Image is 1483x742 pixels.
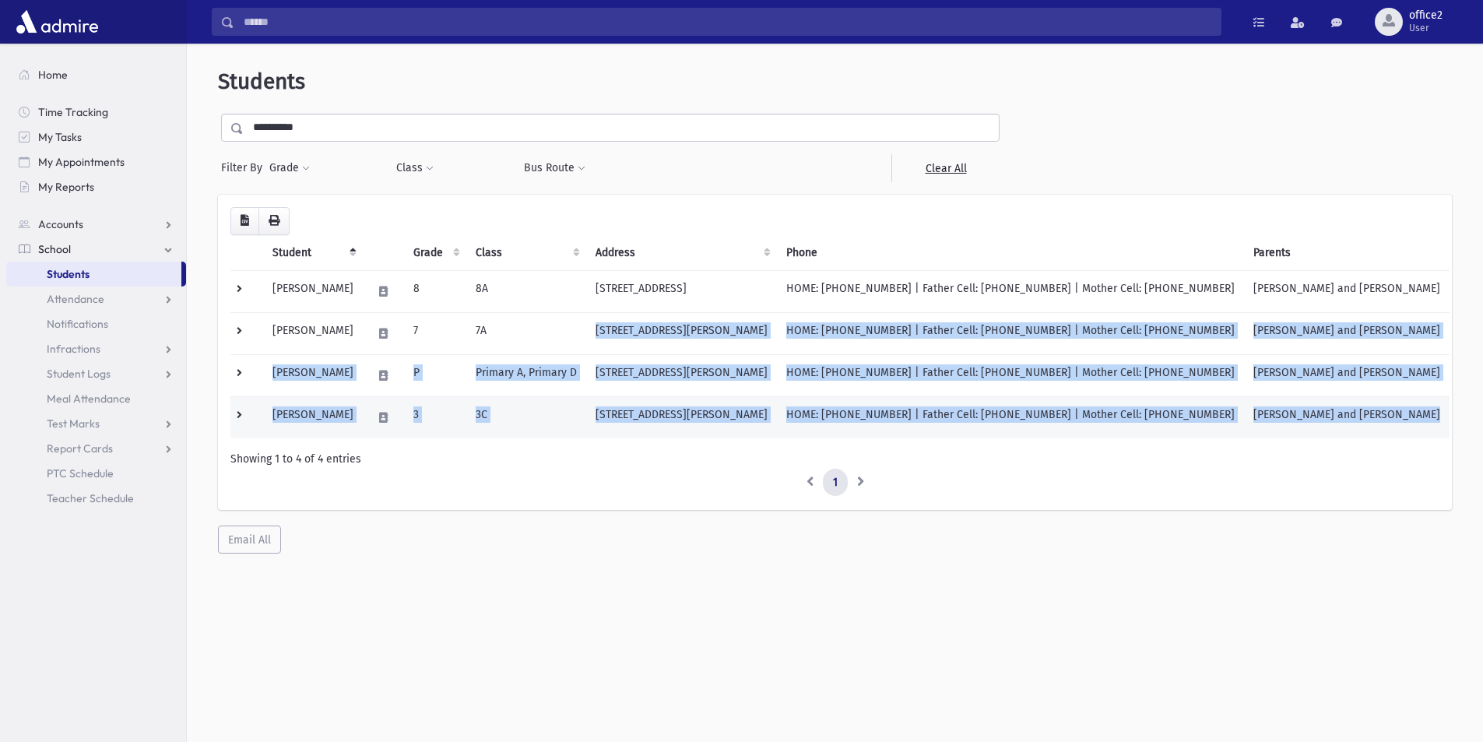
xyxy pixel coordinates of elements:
td: [PERSON_NAME] [263,354,363,396]
span: My Appointments [38,155,125,169]
a: My Appointments [6,149,186,174]
button: Grade [269,154,311,182]
td: [PERSON_NAME] [263,312,363,354]
span: Student Logs [47,367,111,381]
a: Accounts [6,212,186,237]
a: PTC Schedule [6,461,186,486]
td: Primary A, Primary D [466,354,586,396]
th: Class: activate to sort column ascending [466,235,586,271]
td: [PERSON_NAME] and [PERSON_NAME] [1244,354,1450,396]
a: Students [6,262,181,287]
a: Test Marks [6,411,186,436]
a: Time Tracking [6,100,186,125]
a: School [6,237,186,262]
a: Home [6,62,186,87]
td: HOME: [PHONE_NUMBER] | Father Cell: [PHONE_NUMBER] | Mother Cell: [PHONE_NUMBER] [777,312,1244,354]
td: 3 [404,396,466,438]
span: Accounts [38,217,83,231]
input: Search [234,8,1221,36]
a: Attendance [6,287,186,311]
th: Address: activate to sort column ascending [586,235,777,271]
td: HOME: [PHONE_NUMBER] | Father Cell: [PHONE_NUMBER] | Mother Cell: [PHONE_NUMBER] [777,270,1244,312]
a: My Reports [6,174,186,199]
td: 8 [404,270,466,312]
td: HOME: [PHONE_NUMBER] | Father Cell: [PHONE_NUMBER] | Mother Cell: [PHONE_NUMBER] [777,396,1244,438]
td: [STREET_ADDRESS] [586,270,777,312]
th: Student: activate to sort column descending [263,235,363,271]
td: P [404,354,466,396]
a: Report Cards [6,436,186,461]
button: CSV [230,207,259,235]
span: PTC Schedule [47,466,114,480]
td: [STREET_ADDRESS][PERSON_NAME] [586,354,777,396]
span: User [1409,22,1443,34]
div: Showing 1 to 4 of 4 entries [230,451,1439,467]
span: My Reports [38,180,94,194]
span: My Tasks [38,130,82,144]
a: Meal Attendance [6,386,186,411]
a: Student Logs [6,361,186,386]
td: [PERSON_NAME] [263,396,363,438]
th: Grade: activate to sort column ascending [404,235,466,271]
td: [STREET_ADDRESS][PERSON_NAME] [586,396,777,438]
button: Class [395,154,434,182]
button: Bus Route [523,154,586,182]
td: [PERSON_NAME] and [PERSON_NAME] [1244,270,1450,312]
span: Home [38,68,68,82]
td: 7 [404,312,466,354]
span: office2 [1409,9,1443,22]
span: Infractions [47,342,100,356]
span: Test Marks [47,417,100,431]
td: [STREET_ADDRESS][PERSON_NAME] [586,312,777,354]
a: My Tasks [6,125,186,149]
a: Teacher Schedule [6,486,186,511]
td: HOME: [PHONE_NUMBER] | Father Cell: [PHONE_NUMBER] | Mother Cell: [PHONE_NUMBER] [777,354,1244,396]
td: 3C [466,396,586,438]
td: [PERSON_NAME] and [PERSON_NAME] [1244,312,1450,354]
span: Report Cards [47,441,113,455]
span: Teacher Schedule [47,491,134,505]
td: 7A [466,312,586,354]
a: Notifications [6,311,186,336]
img: AdmirePro [12,6,102,37]
span: Attendance [47,292,104,306]
td: [PERSON_NAME] [263,270,363,312]
a: Clear All [891,154,1000,182]
a: 1 [823,469,848,497]
td: 8A [466,270,586,312]
span: Filter By [221,160,269,176]
span: Meal Attendance [47,392,131,406]
span: Students [218,69,305,94]
span: School [38,242,71,256]
button: Email All [218,526,281,554]
th: Phone [777,235,1244,271]
button: Print [258,207,290,235]
a: Infractions [6,336,186,361]
td: [PERSON_NAME] and [PERSON_NAME] [1244,396,1450,438]
span: Time Tracking [38,105,108,119]
span: Students [47,267,90,281]
span: Notifications [47,317,108,331]
th: Parents [1244,235,1450,271]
